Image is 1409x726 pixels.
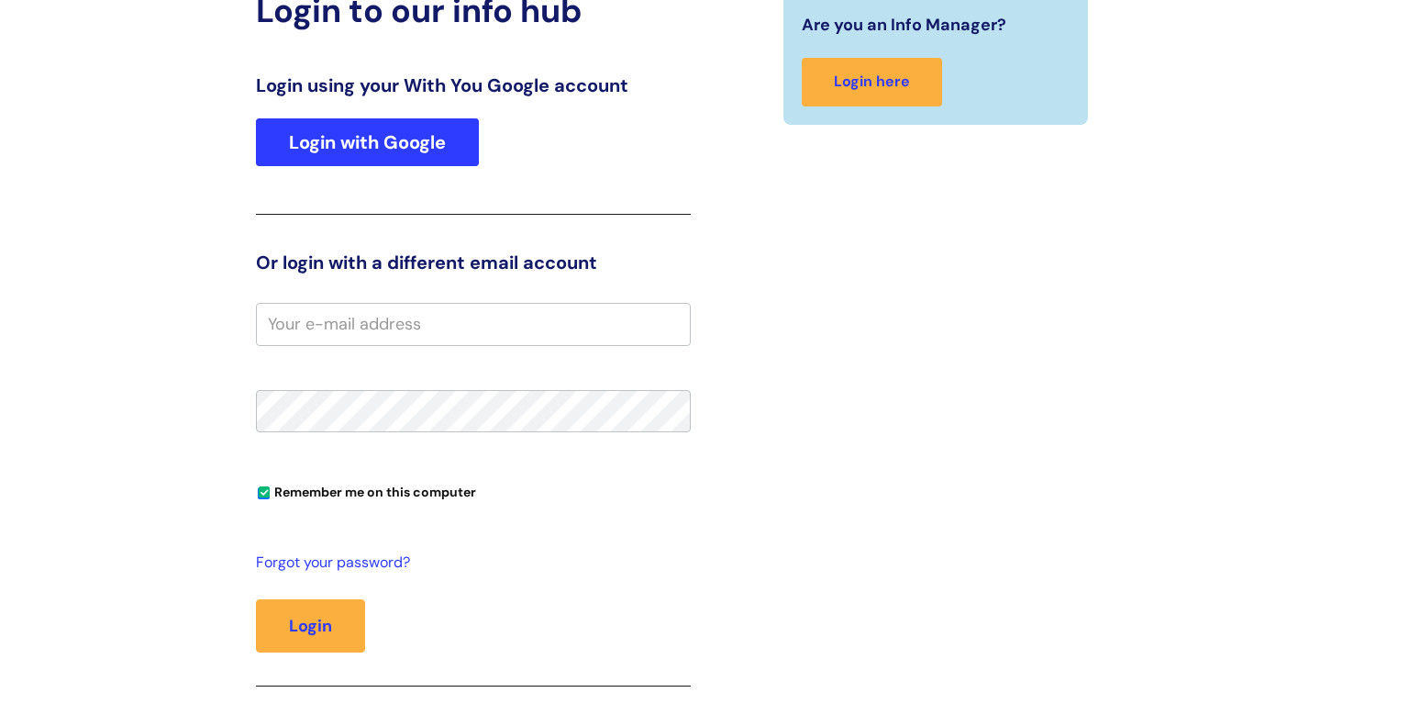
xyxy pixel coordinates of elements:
[802,10,1006,39] span: Are you an Info Manager?
[256,251,691,274] h3: Or login with a different email account
[256,303,691,345] input: Your e-mail address
[256,550,682,576] a: Forgot your password?
[256,74,691,96] h3: Login using your With You Google account
[256,480,476,500] label: Remember me on this computer
[256,118,479,166] a: Login with Google
[256,476,691,506] div: You can uncheck this option if you're logging in from a shared device
[256,599,365,653] button: Login
[258,487,270,499] input: Remember me on this computer
[802,58,942,106] a: Login here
